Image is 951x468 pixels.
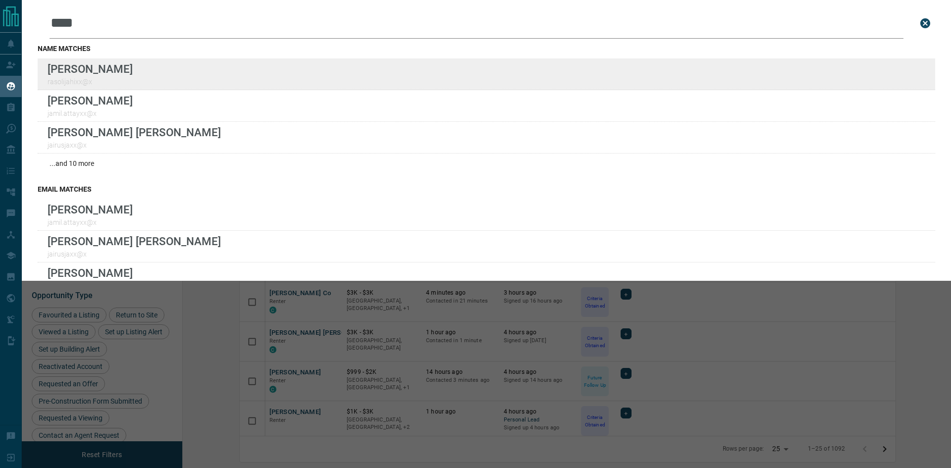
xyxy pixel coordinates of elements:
p: jamil.attayxx@x [48,109,133,117]
p: [PERSON_NAME] [PERSON_NAME] [48,235,221,248]
p: [PERSON_NAME] [PERSON_NAME] [48,126,221,139]
div: ...and 10 more [38,154,935,173]
p: rasolijahixx@x [48,78,133,86]
h3: email matches [38,185,935,193]
p: [PERSON_NAME] [48,266,133,279]
p: [PERSON_NAME] [48,94,133,107]
p: jamil.attayxx@x [48,218,133,226]
p: [PERSON_NAME] [48,62,133,75]
button: close search bar [915,13,935,33]
h3: name matches [38,45,935,52]
p: jairusjaxx@x [48,141,221,149]
p: [PERSON_NAME] [48,203,133,216]
p: jairusjaxx@x [48,250,221,258]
